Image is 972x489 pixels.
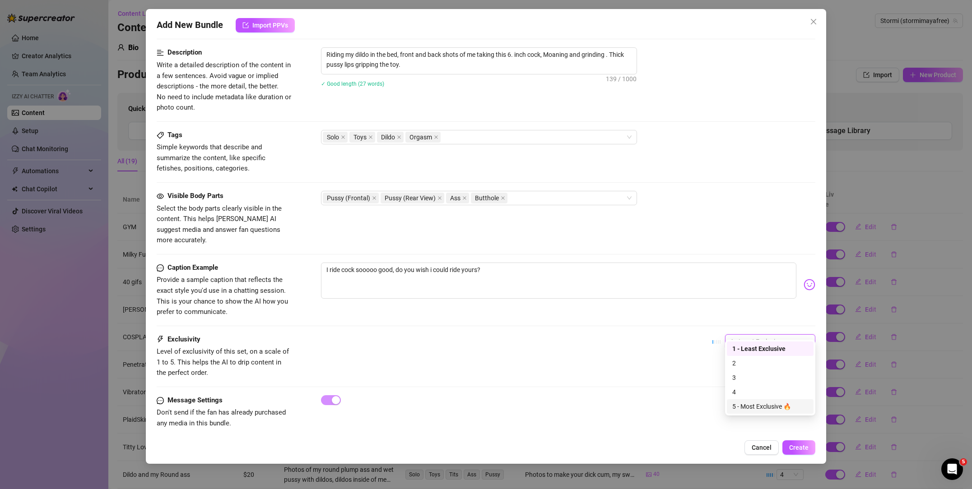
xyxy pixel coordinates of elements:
[157,61,291,111] span: Write a detailed description of the content in a few sentences. Avoid vague or implied descriptio...
[471,193,507,203] span: Butthole
[167,396,223,404] strong: Message Settings
[782,440,815,455] button: Create
[157,193,164,200] span: eye
[341,135,345,139] span: close
[327,193,370,203] span: Pussy (Frontal)
[381,132,395,142] span: Dildo
[167,335,200,343] strong: Exclusivity
[789,444,809,451] span: Create
[157,276,288,316] span: Provide a sample caption that reflects the exact style you'd use in a chatting session. This is y...
[437,196,442,200] span: close
[157,334,164,345] span: thunderbolt
[810,18,817,25] span: close
[321,48,637,71] textarea: Riding my dildo in the bed, front and back shots of me taking this 6. inch cock, Moaning and grin...
[804,279,815,291] img: svg%3e
[732,344,808,354] div: 1 - Least Exclusive
[752,444,772,451] span: Cancel
[397,135,401,139] span: close
[730,335,810,348] span: 1 - Least Exclusive
[727,356,814,370] div: 2
[321,81,384,87] span: ✓ Good length (27 words)
[167,48,202,56] strong: Description
[381,193,444,203] span: Pussy (Rear View)
[323,132,348,143] span: Solo
[157,143,265,172] span: Simple keywords that describe and summarize the content, like specific fetishes, positions, categ...
[732,358,808,368] div: 2
[462,196,467,200] span: close
[501,196,505,200] span: close
[167,131,182,139] strong: Tags
[450,193,460,203] span: Ass
[960,458,967,466] span: 5
[377,132,404,143] span: Dildo
[385,193,436,203] span: Pussy (Rear View)
[806,18,821,25] span: Close
[446,193,469,203] span: Ass
[434,135,438,139] span: close
[727,370,814,385] div: 3
[157,18,223,32] span: Add New Bundle
[323,193,379,203] span: Pussy (Frontal)
[475,193,499,203] span: Butthole
[732,401,808,411] div: 5 - Most Exclusive 🔥
[157,132,164,139] span: tag
[409,132,432,142] span: Orgasm
[327,132,339,142] span: Solo
[167,263,218,272] strong: Caption Example
[806,14,821,29] button: Close
[236,18,295,32] button: Import PPVs
[732,373,808,383] div: 3
[727,385,814,399] div: 4
[941,458,963,480] iframe: Intercom live chat
[727,399,814,414] div: 5 - Most Exclusive 🔥
[157,204,282,244] span: Select the body parts clearly visible in the content. This helps [PERSON_NAME] AI suggest media a...
[157,263,164,273] span: message
[252,22,288,29] span: Import PPVs
[744,440,779,455] button: Cancel
[242,22,249,28] span: import
[167,192,223,200] strong: Visible Body Parts
[372,196,377,200] span: close
[157,395,164,406] span: message
[157,47,164,58] span: align-left
[157,408,286,427] span: Don't send if the fan has already purchased any media in this bundle.
[732,387,808,397] div: 4
[349,132,375,143] span: Toys
[405,132,441,143] span: Orgasm
[157,347,289,377] span: Level of exclusivity of this set, on a scale of 1 to 5. This helps the AI to drip content in the ...
[368,135,373,139] span: close
[353,132,367,142] span: Toys
[727,341,814,356] div: 1 - Least Exclusive
[321,263,796,299] textarea: I ride cock sooooo good, do you wish i could ride yours?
